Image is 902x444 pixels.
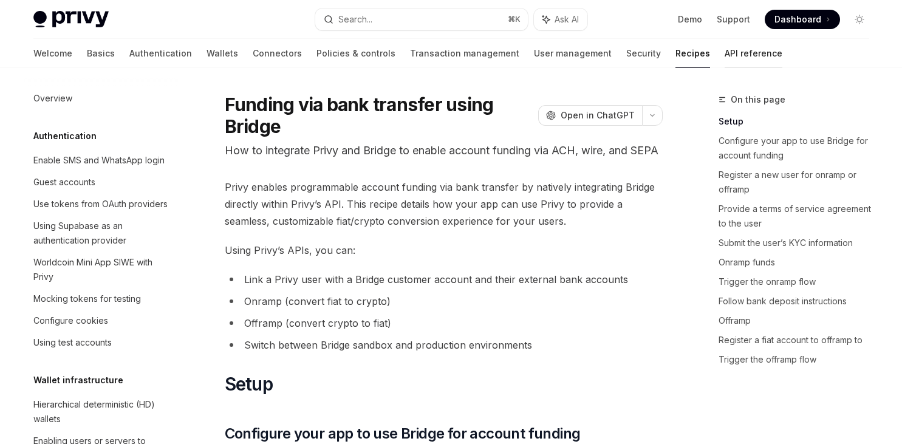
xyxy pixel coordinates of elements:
[719,253,879,272] a: Onramp funds
[719,112,879,131] a: Setup
[225,271,663,288] li: Link a Privy user with a Bridge customer account and their external bank accounts
[33,292,141,306] div: Mocking tokens for testing
[717,13,750,26] a: Support
[33,129,97,143] h5: Authentication
[33,397,172,426] div: Hierarchical deterministic (HD) wallets
[225,242,663,259] span: Using Privy’s APIs, you can:
[719,165,879,199] a: Register a new user for onramp or offramp
[719,330,879,350] a: Register a fiat account to offramp to
[315,9,528,30] button: Search...⌘K
[719,292,879,311] a: Follow bank deposit instructions
[538,105,642,126] button: Open in ChatGPT
[33,335,112,350] div: Using test accounts
[850,10,869,29] button: Toggle dark mode
[719,199,879,233] a: Provide a terms of service agreement to the user
[24,193,179,215] a: Use tokens from OAuth providers
[731,92,785,107] span: On this page
[129,39,192,68] a: Authentication
[33,175,95,190] div: Guest accounts
[33,153,165,168] div: Enable SMS and WhatsApp login
[765,10,840,29] a: Dashboard
[33,91,72,106] div: Overview
[719,233,879,253] a: Submit the user’s KYC information
[33,313,108,328] div: Configure cookies
[33,373,123,388] h5: Wallet infrastructure
[87,39,115,68] a: Basics
[225,373,273,395] span: Setup
[24,288,179,310] a: Mocking tokens for testing
[561,109,635,121] span: Open in ChatGPT
[225,179,663,230] span: Privy enables programmable account funding via bank transfer by natively integrating Bridge direc...
[207,39,238,68] a: Wallets
[675,39,710,68] a: Recipes
[719,272,879,292] a: Trigger the onramp flow
[225,142,663,159] p: How to integrate Privy and Bridge to enable account funding via ACH, wire, and SEPA
[24,251,179,288] a: Worldcoin Mini App SIWE with Privy
[719,311,879,330] a: Offramp
[33,219,172,248] div: Using Supabase as an authentication provider
[774,13,821,26] span: Dashboard
[678,13,702,26] a: Demo
[225,94,533,137] h1: Funding via bank transfer using Bridge
[33,39,72,68] a: Welcome
[534,9,587,30] button: Ask AI
[555,13,579,26] span: Ask AI
[316,39,395,68] a: Policies & controls
[24,332,179,353] a: Using test accounts
[534,39,612,68] a: User management
[24,215,179,251] a: Using Supabase as an authentication provider
[410,39,519,68] a: Transaction management
[24,310,179,332] a: Configure cookies
[33,197,168,211] div: Use tokens from OAuth providers
[24,171,179,193] a: Guest accounts
[508,15,521,24] span: ⌘ K
[719,131,879,165] a: Configure your app to use Bridge for account funding
[725,39,782,68] a: API reference
[33,11,109,28] img: light logo
[225,424,581,443] span: Configure your app to use Bridge for account funding
[24,149,179,171] a: Enable SMS and WhatsApp login
[225,336,663,353] li: Switch between Bridge sandbox and production environments
[626,39,661,68] a: Security
[719,350,879,369] a: Trigger the offramp flow
[24,394,179,430] a: Hierarchical deterministic (HD) wallets
[225,293,663,310] li: Onramp (convert fiat to crypto)
[225,315,663,332] li: Offramp (convert crypto to fiat)
[33,255,172,284] div: Worldcoin Mini App SIWE with Privy
[253,39,302,68] a: Connectors
[24,87,179,109] a: Overview
[338,12,372,27] div: Search...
